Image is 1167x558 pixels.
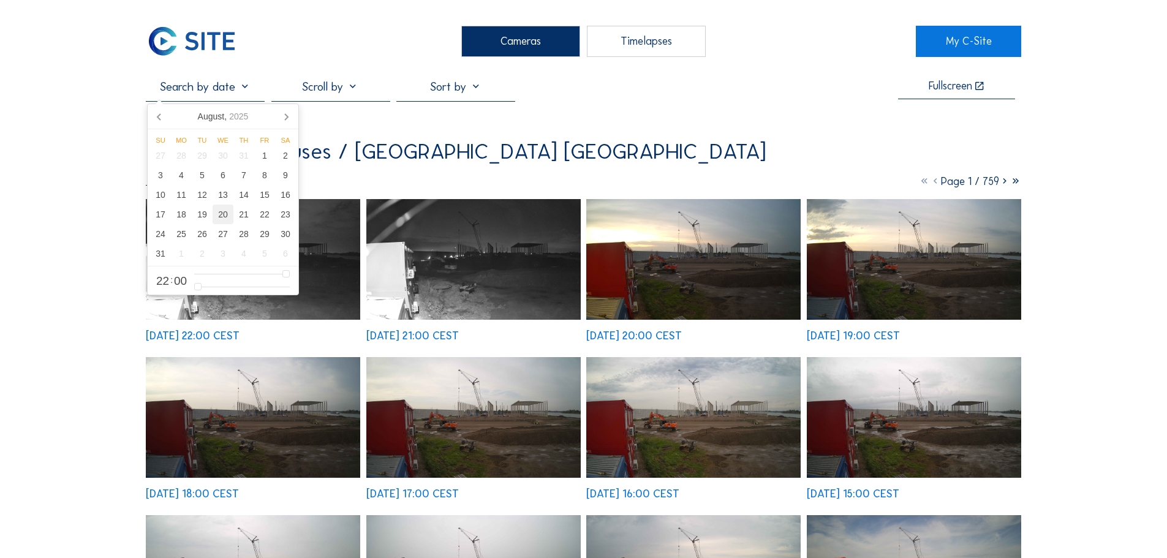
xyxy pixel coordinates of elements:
img: image_53312966 [366,357,581,478]
div: Cameras [461,26,580,56]
div: Fullscreen [929,81,972,92]
div: 31 [233,146,254,165]
div: 26 [192,224,213,244]
div: 11 [171,185,192,205]
i: 2025 [229,111,248,121]
div: 8 [254,165,275,185]
span: Page 1 / 759 [941,175,999,188]
div: 29 [192,146,213,165]
div: Camera 2 [146,172,265,187]
div: 18 [171,205,192,224]
div: 17 [150,205,171,224]
div: [DATE] 21:00 CEST [366,331,459,342]
div: [DATE] 17:00 CEST [366,489,459,500]
div: 5 [192,165,213,185]
div: 1 [254,146,275,165]
div: 23 [275,205,296,224]
div: [DATE] 16:00 CEST [586,489,679,500]
div: Mo [171,137,192,144]
div: 2 [275,146,296,165]
div: 15 [254,185,275,205]
img: image_53312407 [586,357,801,478]
div: 7 [233,165,254,185]
div: 16 [275,185,296,205]
div: 4 [233,244,254,263]
div: 3 [150,165,171,185]
div: 10 [150,185,171,205]
img: image_53313879 [807,199,1021,320]
div: 20 [213,205,233,224]
div: 13 [213,185,233,205]
div: 22 [254,205,275,224]
div: Heylen Warehouses / [GEOGRAPHIC_DATA] [GEOGRAPHIC_DATA] [146,140,766,162]
div: 1 [171,244,192,263]
input: Search by date 󰅀 [146,79,265,94]
div: 4 [171,165,192,185]
div: [DATE] 18:00 CEST [146,489,239,500]
div: 28 [233,224,254,244]
img: image_53314177 [586,199,801,320]
div: [DATE] 22:00 CEST [146,331,240,342]
div: August, [193,107,254,126]
div: 2 [192,244,213,263]
div: 5 [254,244,275,263]
span: 22 [156,275,169,287]
div: 27 [150,146,171,165]
img: image_53313531 [146,357,360,478]
div: 9 [275,165,296,185]
img: image_53314847 [146,199,360,320]
img: C-SITE Logo [146,26,238,56]
div: 28 [171,146,192,165]
div: Tu [192,137,213,144]
div: Timelapses [587,26,706,56]
div: [DATE] 19:00 CEST [807,331,900,342]
div: 27 [213,224,233,244]
div: Fr [254,137,275,144]
div: 14 [233,185,254,205]
div: 30 [275,224,296,244]
div: 25 [171,224,192,244]
div: Sa [275,137,296,144]
div: Su [150,137,171,144]
div: 19 [192,205,213,224]
div: 6 [275,244,296,263]
div: [DATE] 20:00 CEST [586,331,682,342]
div: 31 [150,244,171,263]
span: : [170,276,173,284]
div: 6 [213,165,233,185]
div: Th [233,137,254,144]
div: We [213,137,233,144]
div: 21 [233,205,254,224]
a: My C-Site [916,26,1021,56]
div: 24 [150,224,171,244]
img: image_53314538 [366,199,581,320]
div: 3 [213,244,233,263]
div: 30 [213,146,233,165]
div: 29 [254,224,275,244]
img: image_53311858 [807,357,1021,478]
a: C-SITE Logo [146,26,251,56]
div: 12 [192,185,213,205]
div: [DATE] 15:00 CEST [807,489,899,500]
span: 00 [174,275,187,287]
